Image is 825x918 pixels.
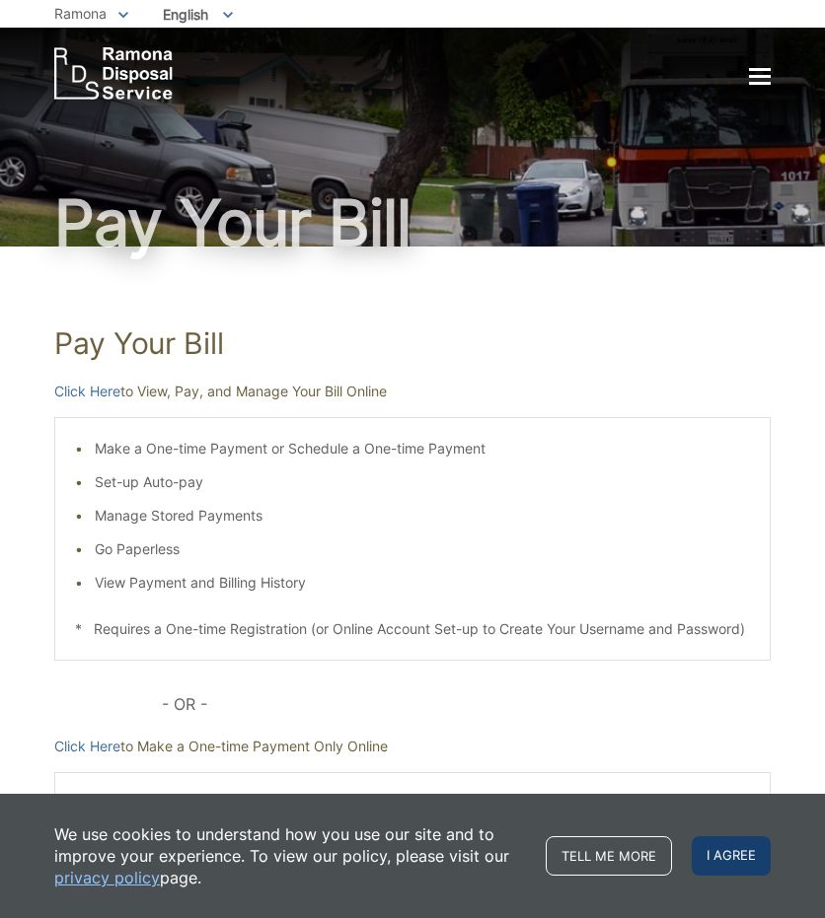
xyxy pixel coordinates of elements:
[95,538,750,560] li: Go Paperless
[95,471,750,493] li: Set-up Auto-pay
[95,572,750,594] li: View Payment and Billing History
[54,736,120,757] a: Click Here
[54,381,771,402] p: to View, Pay, and Manage Your Bill Online
[95,438,750,459] li: Make a One-time Payment or Schedule a One-time Payment
[54,381,120,402] a: Click Here
[54,867,160,888] a: privacy policy
[54,191,771,254] h1: Pay Your Bill
[54,736,771,757] p: to Make a One-time Payment Only Online
[95,793,750,814] li: Make a One-time Payment Only
[54,823,526,888] p: We use cookies to understand how you use our site and to improve your experience. To view our pol...
[54,325,771,361] h1: Pay Your Bill
[95,505,750,527] li: Manage Stored Payments
[162,690,771,718] p: - OR -
[54,5,107,22] span: Ramona
[546,836,672,876] a: Tell me more
[692,836,771,876] span: I agree
[75,618,750,640] p: * Requires a One-time Registration (or Online Account Set-up to Create Your Username and Password)
[54,47,173,100] a: EDCD logo. Return to the homepage.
